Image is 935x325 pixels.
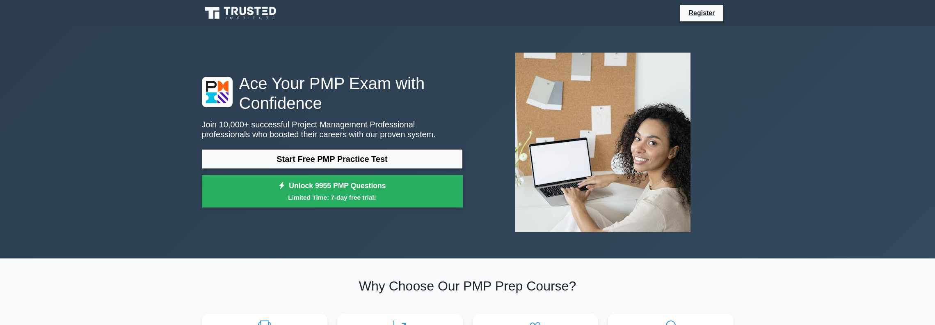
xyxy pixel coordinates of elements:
[684,8,720,18] a: Register
[212,193,453,202] small: Limited Time: 7-day free trial!
[202,278,734,294] h2: Why Choose Our PMP Prep Course?
[202,120,463,139] p: Join 10,000+ successful Project Management Professional professionals who boosted their careers w...
[202,149,463,169] a: Start Free PMP Practice Test
[202,74,463,113] h1: Ace Your PMP Exam with Confidence
[202,175,463,208] a: Unlock 9955 PMP QuestionsLimited Time: 7-day free trial!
